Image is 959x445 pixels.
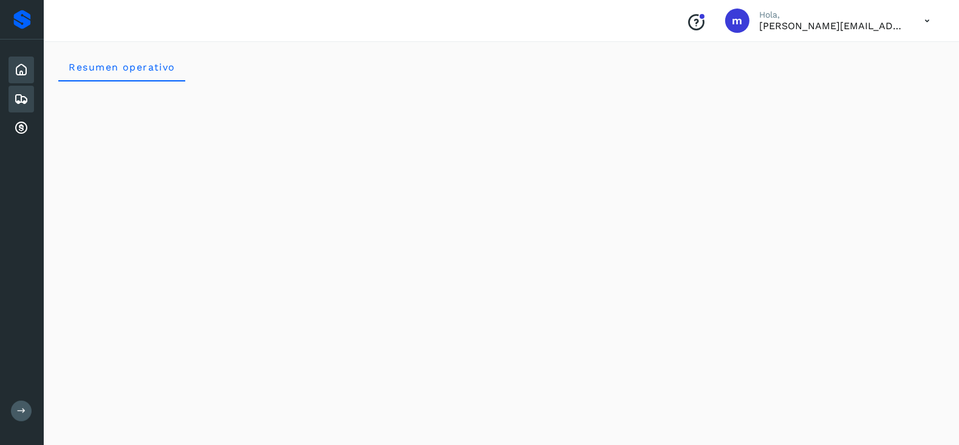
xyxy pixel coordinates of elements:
p: Hola, [759,10,905,20]
span: Resumen operativo [68,61,176,73]
p: mariela.santiago@fsdelnorte.com [759,20,905,32]
div: Embarques [9,86,34,112]
div: Inicio [9,57,34,83]
div: Cuentas por cobrar [9,115,34,142]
